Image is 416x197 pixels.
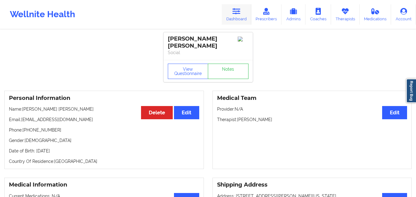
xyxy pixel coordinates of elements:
[9,181,199,188] h3: Medical Information
[281,4,305,25] a: Admins
[174,106,199,119] button: Edit
[9,95,199,102] h3: Personal Information
[251,4,282,25] a: Prescribers
[9,106,199,112] p: Name: [PERSON_NAME] [PERSON_NAME]
[360,4,391,25] a: Medications
[168,35,248,49] div: [PERSON_NAME] [PERSON_NAME]
[406,79,416,103] a: Report Bug
[208,64,248,79] a: Notes
[141,106,173,119] button: Delete
[222,4,251,25] a: Dashboard
[217,95,407,102] h3: Medical Team
[217,181,407,188] h3: Shipping Address
[391,4,416,25] a: Account
[305,4,331,25] a: Coaches
[9,137,199,144] p: Gender: [DEMOGRAPHIC_DATA]
[217,116,407,123] p: Therapist: [PERSON_NAME]
[238,37,248,41] img: Image%2Fplaceholer-image.png
[382,106,407,119] button: Edit
[9,158,199,164] p: Country Of Residence: [GEOGRAPHIC_DATA]
[9,148,199,154] p: Date of Birth: [DATE]
[9,127,199,133] p: Phone: [PHONE_NUMBER]
[9,116,199,123] p: Email: [EMAIL_ADDRESS][DOMAIN_NAME]
[217,106,407,112] p: Provider: N/A
[168,49,248,56] p: Social
[331,4,360,25] a: Therapists
[168,64,208,79] button: View Questionnaire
